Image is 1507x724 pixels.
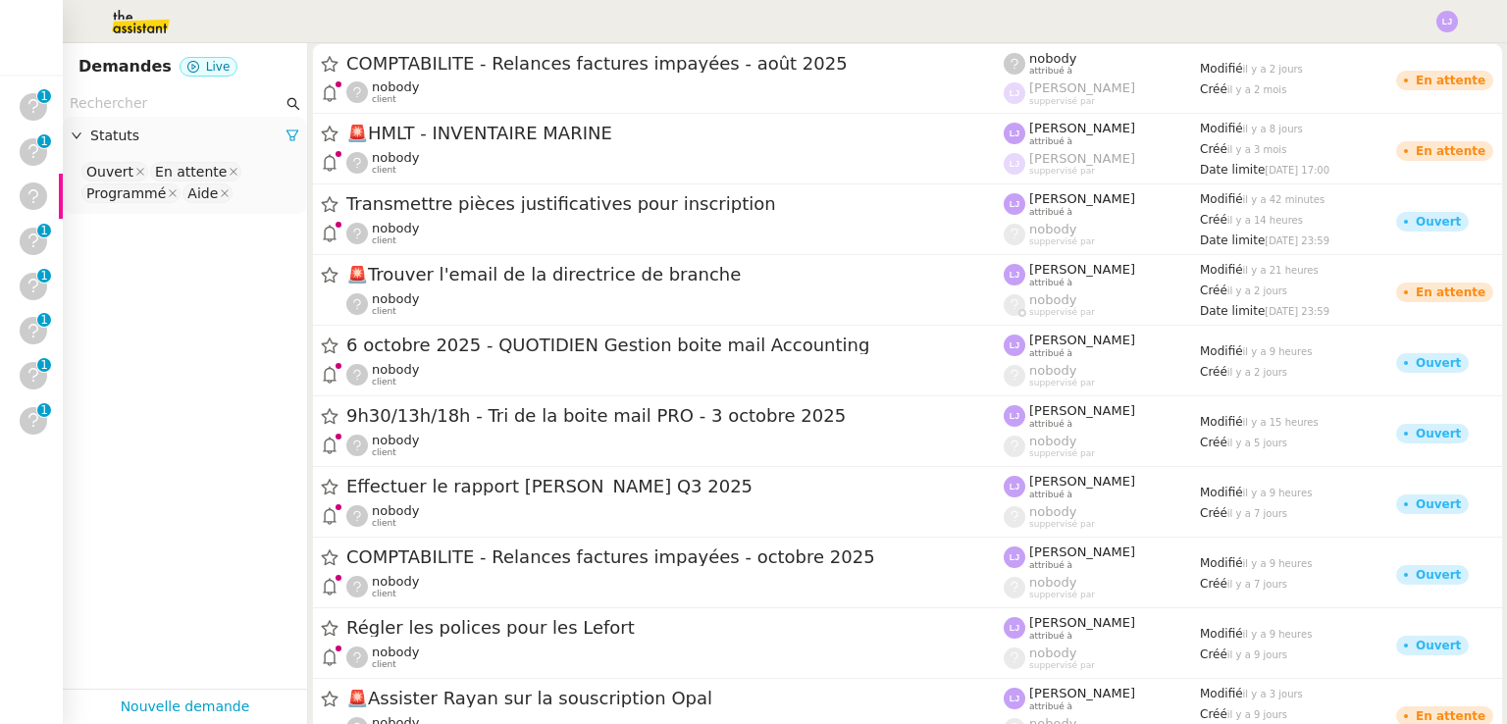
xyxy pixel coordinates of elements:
span: suppervisé par [1029,519,1095,530]
span: Modifié [1200,263,1243,277]
app-user-detailed-label: client [346,433,1004,458]
span: Modifié [1200,344,1243,358]
div: Ouvert [1416,640,1461,651]
span: nobody [1029,222,1076,236]
app-user-label: attribué à [1004,544,1200,570]
span: suppervisé par [1029,96,1095,107]
span: Créé [1200,213,1227,227]
app-user-detailed-label: client [346,645,1004,670]
span: il y a 7 jours [1227,508,1287,519]
app-user-label: suppervisé par [1004,292,1200,318]
span: [PERSON_NAME] [1029,333,1135,347]
span: [PERSON_NAME] [1029,80,1135,95]
span: Live [206,60,231,74]
span: Date limite [1200,304,1265,318]
div: En attente [1416,145,1485,157]
span: Effectuer le rapport [PERSON_NAME] Q3 2025 [346,478,1004,495]
div: En attente [1416,710,1485,722]
span: il y a 7 jours [1227,579,1287,590]
span: [PERSON_NAME] [1029,403,1135,418]
span: il y a 9 jours [1227,709,1287,720]
span: nobody [1029,575,1076,590]
p: 1 [40,313,48,331]
span: attribué à [1029,207,1072,218]
span: Assister Rayan sur la souscription Opal [346,690,1004,707]
app-user-detailed-label: client [346,291,1004,317]
span: 🚨 [346,264,368,284]
span: nobody [372,291,419,306]
span: attribué à [1029,136,1072,147]
span: attribué à [1029,419,1072,430]
span: Transmettre pièces justificatives pour inscription [346,195,1004,213]
span: COMPTABILITE - Relances factures impayées - octobre 2025 [346,548,1004,566]
span: Créé [1200,707,1227,721]
span: il y a 8 jours [1243,124,1303,134]
input: Rechercher [70,92,283,115]
span: il y a 9 heures [1243,558,1313,569]
div: En attente [1416,75,1485,86]
span: nobody [372,503,419,518]
p: 1 [40,269,48,286]
img: svg [1004,476,1025,497]
app-user-label: attribué à [1004,121,1200,146]
img: svg [1004,335,1025,356]
span: client [372,94,396,105]
span: nobody [1029,292,1076,307]
span: il y a 14 heures [1227,215,1303,226]
app-user-label: attribué à [1004,262,1200,287]
p: 1 [40,224,48,241]
span: il y a 2 jours [1227,285,1287,296]
nz-select-item: Programmé [81,183,181,203]
app-user-label: attribué à [1004,403,1200,429]
span: [PERSON_NAME] [1029,474,1135,489]
span: il y a 9 heures [1243,488,1313,498]
span: Créé [1200,142,1227,156]
div: Ouvert [1416,357,1461,369]
span: il y a 9 jours [1227,649,1287,660]
p: 1 [40,89,48,107]
img: svg [1004,546,1025,568]
span: Créé [1200,82,1227,96]
nz-badge-sup: 1 [37,403,51,417]
span: client [372,659,396,670]
nz-badge-sup: 1 [37,358,51,372]
app-user-label: suppervisé par [1004,151,1200,177]
div: En attente [155,163,227,181]
span: attribué à [1029,701,1072,712]
span: client [372,589,396,599]
nz-badge-sup: 1 [37,224,51,237]
span: il y a 5 jours [1227,438,1287,448]
span: il y a 21 heures [1243,265,1319,276]
p: 1 [40,358,48,376]
img: svg [1436,11,1458,32]
span: il y a 2 mois [1227,84,1287,95]
span: il y a 42 minutes [1243,194,1325,205]
app-user-detailed-label: client [346,574,1004,599]
span: [PERSON_NAME] [1029,615,1135,630]
span: 🚨 [346,688,368,708]
span: il y a 9 heures [1243,346,1313,357]
span: nobody [1029,51,1076,66]
nz-select-item: Ouvert [81,162,148,181]
app-user-label: suppervisé par [1004,504,1200,530]
span: Créé [1200,365,1227,379]
img: svg [1004,193,1025,215]
span: Modifié [1200,556,1243,570]
app-user-label: suppervisé par [1004,646,1200,671]
span: [PERSON_NAME] [1029,121,1135,135]
span: client [372,518,396,529]
span: nobody [372,150,419,165]
span: [DATE] 23:59 [1265,235,1329,246]
span: Régler les polices pour les Lefort [346,619,1004,637]
span: attribué à [1029,560,1072,571]
span: Modifié [1200,122,1243,135]
span: suppervisé par [1029,590,1095,600]
span: attribué à [1029,631,1072,642]
img: svg [1004,153,1025,175]
span: Modifié [1200,192,1243,206]
span: Date limite [1200,163,1265,177]
span: 6 octobre 2025 - QUOTIDIEN Gestion boite mail Accounting [346,336,1004,354]
span: [PERSON_NAME] [1029,151,1135,166]
span: client [372,377,396,388]
span: nobody [372,433,419,447]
